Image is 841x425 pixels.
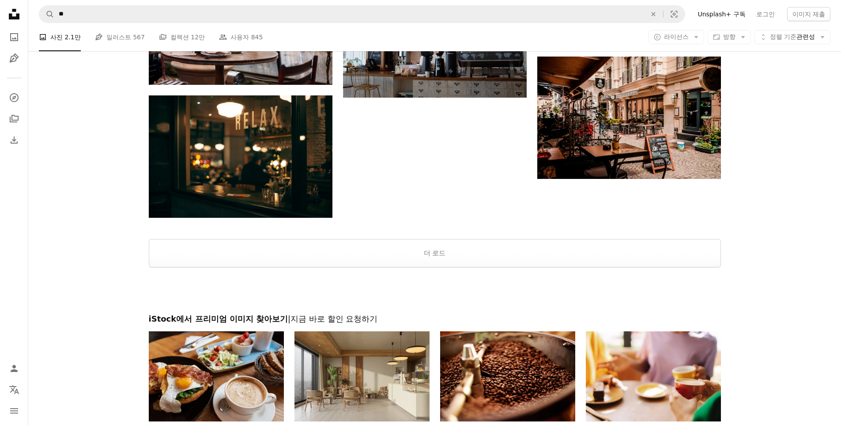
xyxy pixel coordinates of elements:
[649,30,704,44] button: 라이선스
[708,30,751,44] button: 방향
[644,6,663,23] button: 삭제
[770,33,796,40] span: 정렬 기준
[39,5,685,23] form: 사이트 전체에서 이미지 찾기
[5,5,23,25] a: 홈 — Unsplash
[149,95,332,218] img: 식당 안에 앉아있는 사람
[219,23,263,51] a: 사용자 845
[288,314,377,323] span: | 지금 바로 할인 요청하기
[159,23,205,51] a: 컬렉션 12만
[664,6,685,23] button: 시각적 검색
[5,360,23,377] a: 로그인 / 가입
[294,331,430,421] img: Wabi Sabi 스타일의 카페 인테리어 커피 테이블, 의자 및 펜던트 조명
[692,7,750,21] a: Unsplash+ 구독
[39,6,54,23] button: Unsplash 검색
[95,23,145,51] a: 일러스트 567
[751,7,780,21] a: 로그인
[754,30,830,44] button: 정렬 기준관련성
[5,49,23,67] a: 일러스트
[723,33,735,40] span: 방향
[770,33,815,42] span: 관련성
[149,152,332,160] a: 식당 안에 앉아있는 사람
[537,57,721,179] img: 스퀘어 브라운 나무 테이블
[537,114,721,121] a: 스퀘어 브라운 나무 테이블
[5,402,23,420] button: 메뉴
[586,331,721,421] img: 카페에서 커피와 케이크를 즐기고 이야기하고 있는 여성들, 선택적 초점, 근접 촬영
[149,331,284,421] img: Food and drink ready to eat for breakfast in restaurant. Fried egg on sandwich with cappuccino. H...
[5,131,23,149] a: 다운로드 내역
[149,314,721,324] h2: iStock에서 프리미엄 이미지 찾아보기
[5,110,23,128] a: 컬렉션
[133,32,145,42] span: 567
[5,381,23,398] button: 언어
[440,331,575,421] img: 커피 원두, 로스팅, 제품, 수출 또는 품질 보증을 위한 성분이 있는 기계 및 공장. 비어 있는 평면도 및 프리미엄 에스프레소, 카페인 또는 신선한 블렌드를 위한 장비로 제조
[251,32,263,42] span: 845
[5,89,23,106] a: 탐색
[191,32,205,42] span: 12만
[787,7,830,21] button: 이미지 제출
[5,28,23,46] a: 사진
[664,33,689,40] span: 라이선스
[149,239,721,267] button: 더 로드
